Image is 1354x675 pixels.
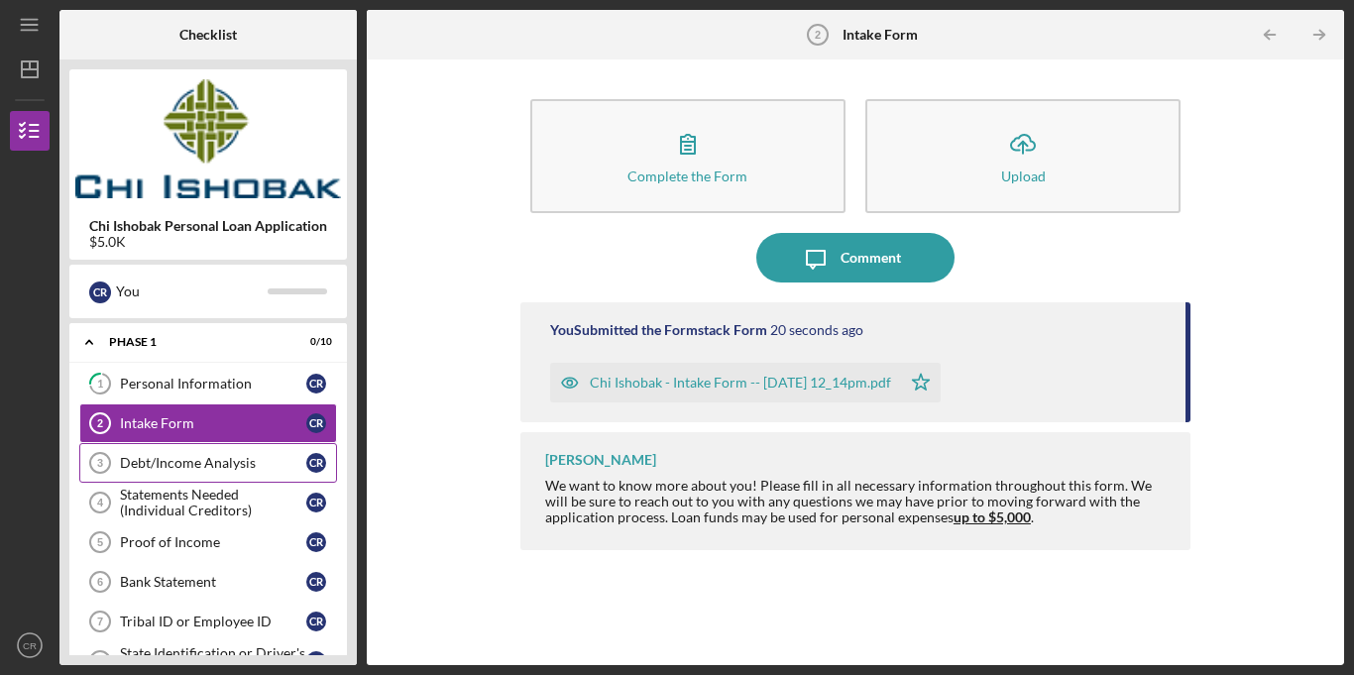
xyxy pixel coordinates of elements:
[590,375,891,391] div: Chi Ishobak - Intake Form -- [DATE] 12_14pm.pdf
[23,640,37,651] text: CR
[306,532,326,552] div: C R
[120,574,306,590] div: Bank Statement
[79,602,337,641] a: 7Tribal ID or Employee IDCR
[815,29,821,41] tspan: 2
[550,322,767,338] div: You Submitted the Formstack Form
[306,453,326,473] div: C R
[79,443,337,483] a: 3Debt/Income AnalysisCR
[306,413,326,433] div: C R
[69,79,347,198] img: Product logo
[97,497,104,508] tspan: 4
[89,218,327,234] b: Chi Ishobak Personal Loan Application
[120,376,306,392] div: Personal Information
[89,281,111,303] div: C R
[120,487,306,518] div: Statements Needed (Individual Creditors)
[97,378,103,391] tspan: 1
[79,522,337,562] a: 5Proof of IncomeCR
[89,234,327,250] div: $5.0K
[97,616,103,627] tspan: 7
[79,562,337,602] a: 6Bank StatementCR
[179,27,237,43] b: Checklist
[306,612,326,631] div: C R
[756,233,955,282] button: Comment
[79,483,337,522] a: 4Statements Needed (Individual Creditors)CR
[954,508,1031,525] span: up to $5,000
[841,233,901,282] div: Comment
[116,275,268,308] div: You
[120,534,306,550] div: Proof of Income
[865,99,1181,213] button: Upload
[306,572,326,592] div: C R
[545,452,656,468] div: [PERSON_NAME]
[109,336,282,348] div: Phase 1
[770,322,863,338] time: 2025-09-07 16:14
[306,493,326,512] div: C R
[306,651,326,671] div: C R
[120,455,306,471] div: Debt/Income Analysis
[97,457,103,469] tspan: 3
[79,364,337,403] a: 1Personal InformationCR
[97,417,103,429] tspan: 2
[627,169,747,183] div: Complete the Form
[120,614,306,629] div: Tribal ID or Employee ID
[120,415,306,431] div: Intake Form
[545,478,1171,525] div: We want to know more about you! Please fill in all necessary information throughout this form. We...
[79,403,337,443] a: 2Intake FormCR
[10,625,50,665] button: CR
[550,363,941,402] button: Chi Ishobak - Intake Form -- [DATE] 12_14pm.pdf
[97,576,103,588] tspan: 6
[306,374,326,394] div: C R
[530,99,846,213] button: Complete the Form
[843,27,918,43] b: Intake Form
[97,536,103,548] tspan: 5
[296,336,332,348] div: 0 / 10
[1001,169,1046,183] div: Upload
